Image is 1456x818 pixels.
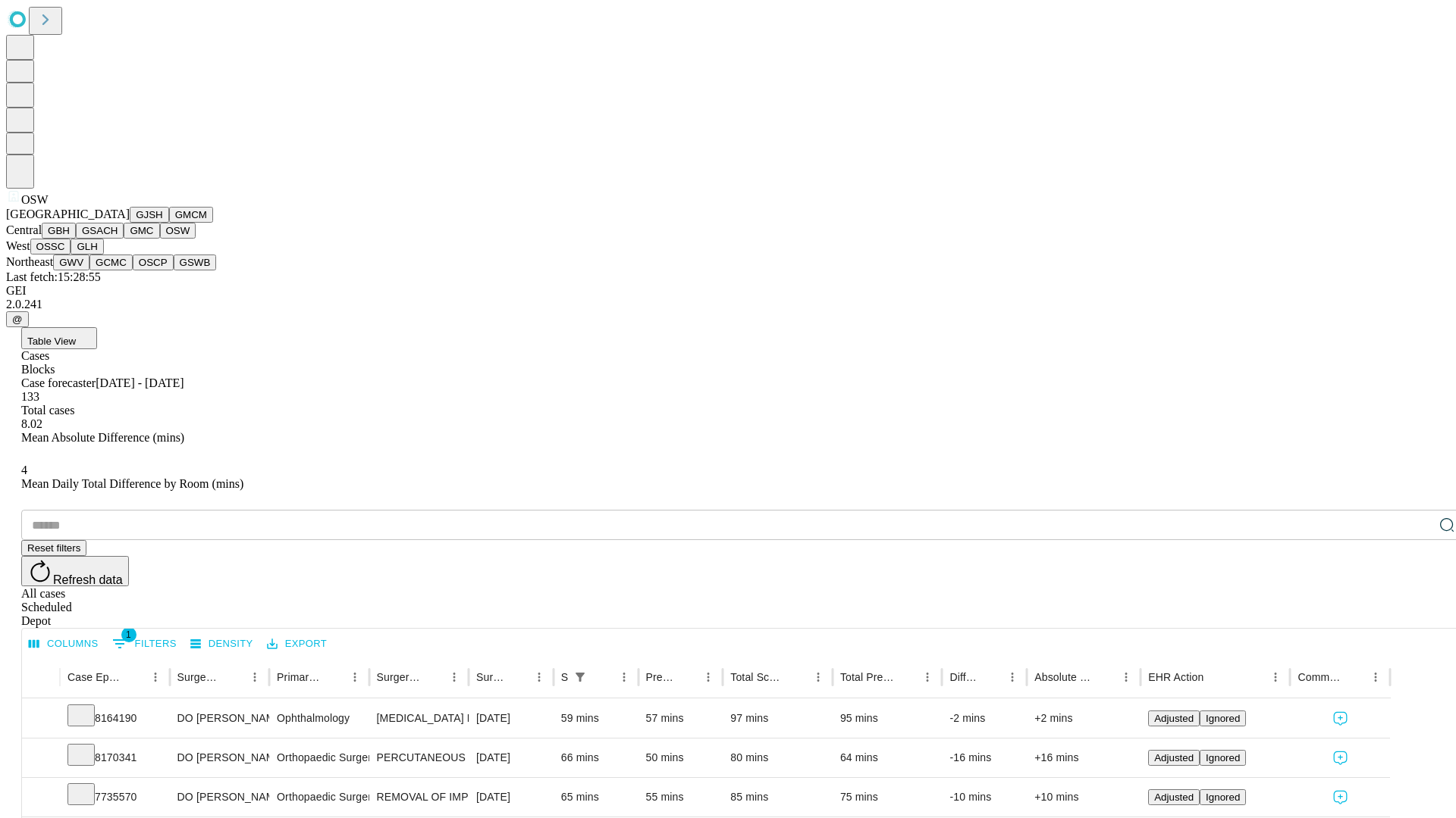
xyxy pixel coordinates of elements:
div: Total Scheduled Duration [730,671,785,683]
span: Total cases [21,404,74,417]
button: Show filters [570,667,591,688]
span: Last fetch: 15:28:55 [6,270,101,283]
button: GSWB [174,254,217,270]
button: Sort [1344,667,1365,688]
div: DO [PERSON_NAME] [PERSON_NAME] T Do [177,699,262,738]
div: 8170341 [67,738,162,777]
div: +16 mins [1034,738,1133,777]
div: -2 mins [949,699,1019,738]
button: Menu [344,667,366,688]
button: Menu [698,667,719,688]
div: Orthopaedic Surgery [277,738,361,777]
button: Menu [613,667,635,688]
button: Menu [145,667,166,688]
div: 85 mins [730,778,825,816]
button: Table View [21,327,97,349]
span: Refresh data [53,573,123,586]
span: Adjusted [1154,713,1194,724]
button: Adjusted [1148,789,1200,805]
button: Adjusted [1148,750,1200,766]
div: EHR Action [1148,671,1203,683]
button: Sort [896,667,917,688]
span: 8.02 [21,417,42,430]
button: Menu [1116,667,1137,688]
span: Mean Daily Total Difference by Room (mins) [21,477,243,490]
span: Adjusted [1154,752,1194,763]
button: Menu [1265,667,1286,688]
button: Density [187,632,257,656]
button: GMCM [169,207,213,223]
div: Difference [949,671,979,683]
span: Ignored [1206,752,1240,763]
button: GMC [124,223,159,239]
button: Refresh data [21,556,129,586]
button: Menu [808,667,829,688]
div: Predicted In Room Duration [646,671,676,683]
span: 1 [121,627,136,642]
span: West [6,239,30,252]
div: -16 mins [949,738,1019,777]
button: GBH [42,223,76,239]
button: Sort [676,667,698,688]
button: Show filters [108,632,180,656]
div: DO [PERSON_NAME] [PERSON_NAME] Do [177,778,262,816]
span: Reset filters [27,542,80,554]
button: Sort [1205,667,1226,688]
div: GEI [6,284,1450,298]
div: REMOVAL OF IMPLANT DEEP [377,778,461,816]
button: OSSC [30,239,71,254]
span: Central [6,223,42,236]
div: Case Epic Id [67,671,122,683]
span: 4 [21,464,27,476]
div: [DATE] [476,778,546,816]
div: Ophthalmology [277,699,361,738]
button: Menu [1002,667,1023,688]
div: 1 active filter [570,667,591,688]
div: Surgeon Name [177,671,221,683]
button: GJSH [130,207,169,223]
div: 95 mins [840,699,935,738]
button: Ignored [1200,750,1246,766]
button: Expand [30,785,52,811]
span: Mean Absolute Difference (mins) [21,431,184,444]
div: Absolute Difference [1034,671,1093,683]
div: Total Predicted Duration [840,671,895,683]
span: OSW [21,193,49,206]
button: Menu [244,667,265,688]
button: Sort [223,667,244,688]
div: DO [PERSON_NAME] [PERSON_NAME] Do [177,738,262,777]
span: 133 [21,390,39,403]
button: Sort [981,667,1002,688]
button: Sort [786,667,808,688]
button: Menu [444,667,465,688]
button: GSACH [76,223,124,239]
div: 7735570 [67,778,162,816]
button: Ignored [1200,789,1246,805]
span: Northeast [6,255,53,268]
span: Ignored [1206,713,1240,724]
button: Sort [507,667,529,688]
div: PERCUTANEOUS FIXATION HUMERAL [MEDICAL_DATA] [377,738,461,777]
button: Sort [1094,667,1116,688]
div: Surgery Date [476,671,506,683]
div: +2 mins [1034,699,1133,738]
span: Table View [27,336,76,347]
div: 57 mins [646,699,716,738]
button: Menu [1365,667,1386,688]
div: [DATE] [476,738,546,777]
div: 66 mins [561,738,631,777]
div: 64 mins [840,738,935,777]
div: Orthopaedic Surgery [277,778,361,816]
button: Adjusted [1148,710,1200,726]
div: 97 mins [730,699,825,738]
div: Comments [1298,671,1341,683]
button: Sort [124,667,145,688]
div: 50 mins [646,738,716,777]
button: Sort [422,667,444,688]
button: GLH [71,239,103,254]
button: Ignored [1200,710,1246,726]
div: 59 mins [561,699,631,738]
button: Sort [592,667,613,688]
div: 8164190 [67,699,162,738]
button: Expand [30,745,52,772]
